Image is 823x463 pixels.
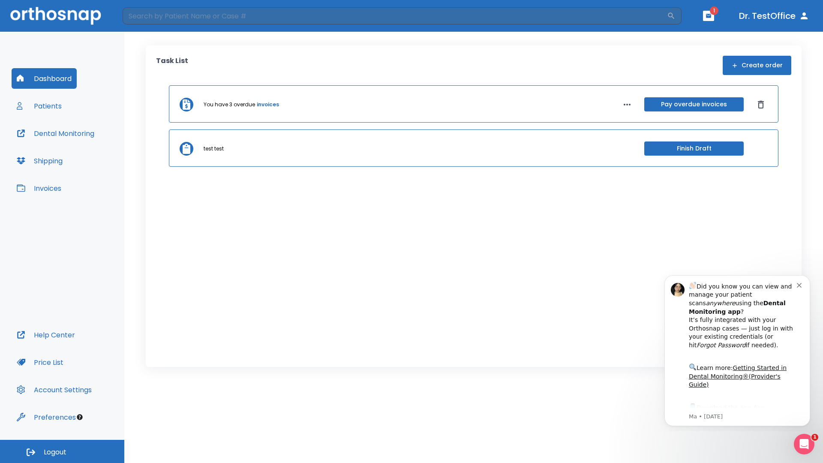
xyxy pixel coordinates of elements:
[12,96,67,116] button: Patients
[811,434,818,441] span: 1
[736,8,813,24] button: Dr. TestOffice
[145,13,152,20] button: Dismiss notification
[652,268,823,431] iframe: Intercom notifications message
[12,379,97,400] button: Account Settings
[710,6,718,15] span: 1
[12,123,99,144] button: Dental Monitoring
[12,178,66,198] button: Invoices
[12,407,81,427] button: Preferences
[204,145,224,153] p: test test
[10,7,101,24] img: Orthosnap
[12,325,80,345] button: Help Center
[37,135,145,178] div: Download the app: | ​ Let us know if you need help getting started!
[44,448,66,457] span: Logout
[76,413,84,421] div: Tooltip anchor
[156,56,188,75] p: Task List
[12,352,69,373] button: Price List
[37,137,114,152] a: App Store
[12,150,68,171] button: Shipping
[644,97,744,111] button: Pay overdue invoices
[12,68,77,89] button: Dashboard
[794,434,814,454] iframe: Intercom live chat
[754,98,768,111] button: Dismiss
[123,7,667,24] input: Search by Patient Name or Case #
[723,56,791,75] button: Create order
[37,145,145,153] p: Message from Ma, sent 6w ago
[204,101,255,108] p: You have 3 overdue
[644,141,744,156] button: Finish Draft
[257,101,279,108] a: invoices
